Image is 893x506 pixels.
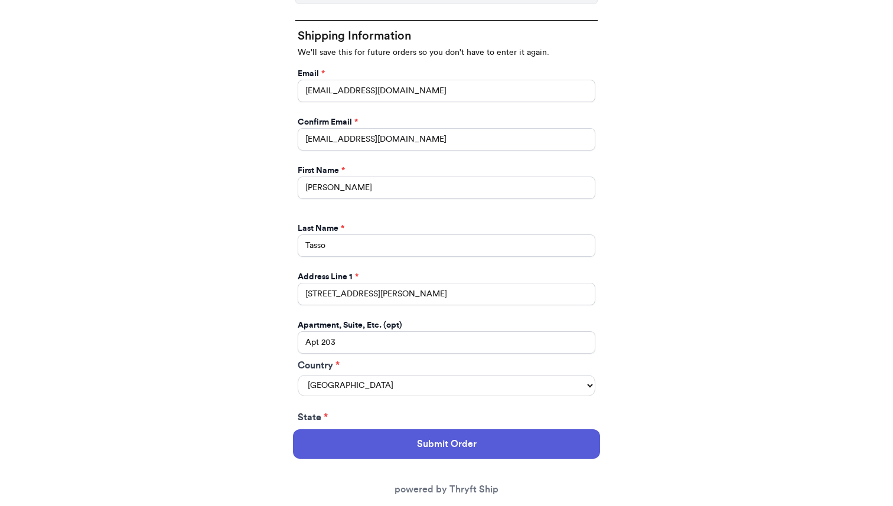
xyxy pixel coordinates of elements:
label: Country [298,358,595,373]
input: First Name [298,177,595,199]
p: We'll save this for future orders so you don't have to enter it again. [298,47,595,58]
input: Email [298,80,595,102]
label: Confirm Email [298,116,358,128]
input: Last Name [298,234,595,257]
label: First Name [298,165,345,177]
label: Apartment, Suite, Etc. (opt) [298,319,402,331]
button: Submit Order [293,429,600,459]
label: State [298,410,595,425]
label: Email [298,68,325,80]
h2: Shipping Information [298,28,595,44]
input: Confirm Email [298,128,595,151]
a: powered by Thryft Ship [395,485,498,494]
label: Last Name [298,223,344,234]
label: Address Line 1 [298,271,358,283]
